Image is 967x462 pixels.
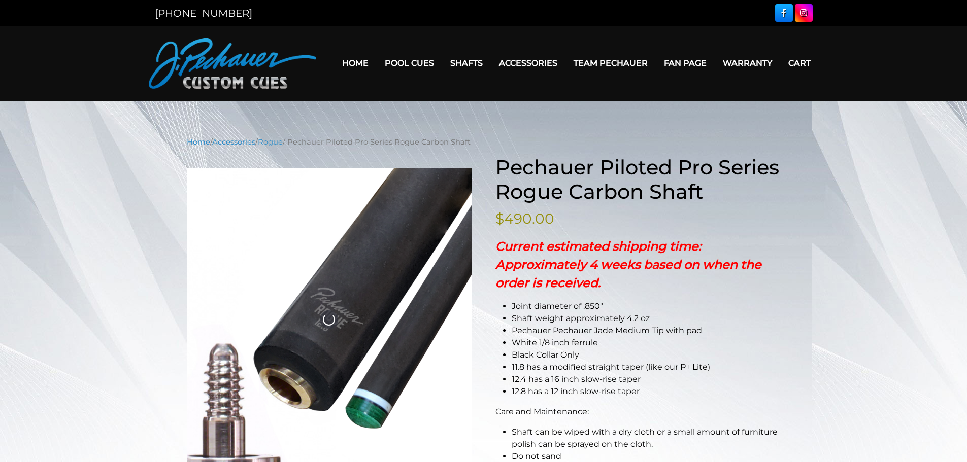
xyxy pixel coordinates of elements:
[495,210,504,227] span: $
[656,50,715,76] a: Fan Page
[512,349,781,361] li: Black Collar Only
[212,137,255,147] a: Accessories
[715,50,780,76] a: Warranty
[512,312,781,325] li: Shaft weight approximately 4.2 oz
[187,137,210,147] a: Home
[491,50,565,76] a: Accessories
[780,50,819,76] a: Cart
[495,239,761,290] strong: Current estimated shipping time: Approximately 4 weeks based on when the order is received.
[495,210,554,227] bdi: 490.00
[442,50,491,76] a: Shafts
[512,385,781,398] li: 12.8 has a 12 inch slow-rise taper
[512,325,781,337] li: Pechauer Pechauer Jade Medium Tip with pad
[495,155,781,204] h1: Pechauer Piloted Pro Series Rogue Carbon Shaft
[512,426,781,450] li: Shaft can be wiped with a dry cloth or a small amount of furniture polish can be sprayed on the c...
[155,7,252,19] a: [PHONE_NUMBER]
[495,406,781,418] p: Care and Maintenance:
[377,50,442,76] a: Pool Cues
[512,373,781,385] li: 12.4 has a 16 inch slow-rise taper
[187,136,781,148] nav: Breadcrumb
[512,300,781,312] li: Joint diameter of .850″
[565,50,656,76] a: Team Pechauer
[149,38,316,89] img: Pechauer Custom Cues
[512,337,781,349] li: White 1/8 inch ferrule
[258,137,283,147] a: Rogue
[512,361,781,373] li: 11.8 has a modified straight taper (like our P+ Lite)
[334,50,377,76] a: Home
